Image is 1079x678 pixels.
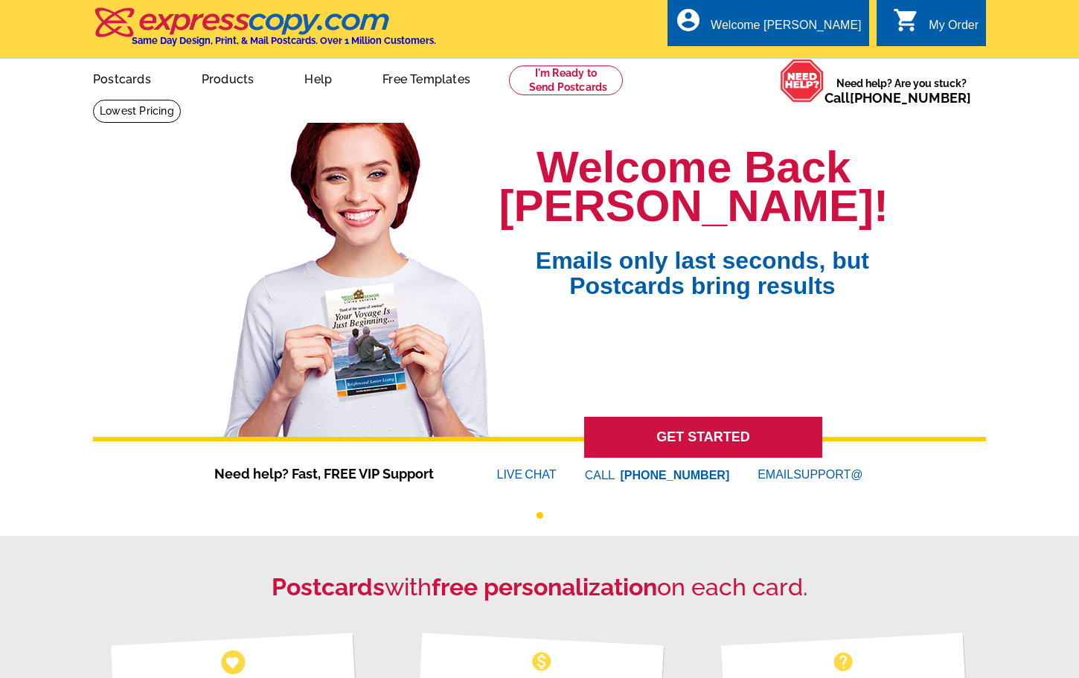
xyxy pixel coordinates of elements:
[178,60,278,95] a: Products
[711,19,861,39] div: Welcome [PERSON_NAME]
[537,512,543,519] button: 1 of 1
[214,111,499,437] img: welcome-back-logged-in.png
[929,19,979,39] div: My Order
[516,226,889,298] span: Emails only last seconds, but Postcards bring results
[497,466,525,484] font: LIVE
[825,76,979,106] span: Need help? Are you stuck?
[850,90,971,106] a: [PHONE_NUMBER]
[93,18,436,46] a: Same Day Design, Print, & Mail Postcards. Over 1 Million Customers.
[675,7,702,33] i: account_circle
[281,60,356,95] a: Help
[780,59,825,103] img: help
[497,468,557,481] a: LIVECHAT
[584,417,822,458] a: GET STARTED
[132,35,436,46] h4: Same Day Design, Print, & Mail Postcards. Over 1 Million Customers.
[825,90,971,106] span: Call
[831,650,855,674] span: help
[225,654,240,670] span: favorite
[214,464,452,484] span: Need help? Fast, FREE VIP Support
[893,16,979,35] a: shopping_cart My Order
[93,573,986,601] h2: with on each card.
[432,573,657,601] strong: free personalization
[69,60,175,95] a: Postcards
[272,573,385,601] strong: Postcards
[359,60,494,95] a: Free Templates
[893,7,920,33] i: shopping_cart
[793,466,865,484] font: SUPPORT@
[499,148,889,226] h1: Welcome Back [PERSON_NAME]!
[530,650,554,674] span: monetization_on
